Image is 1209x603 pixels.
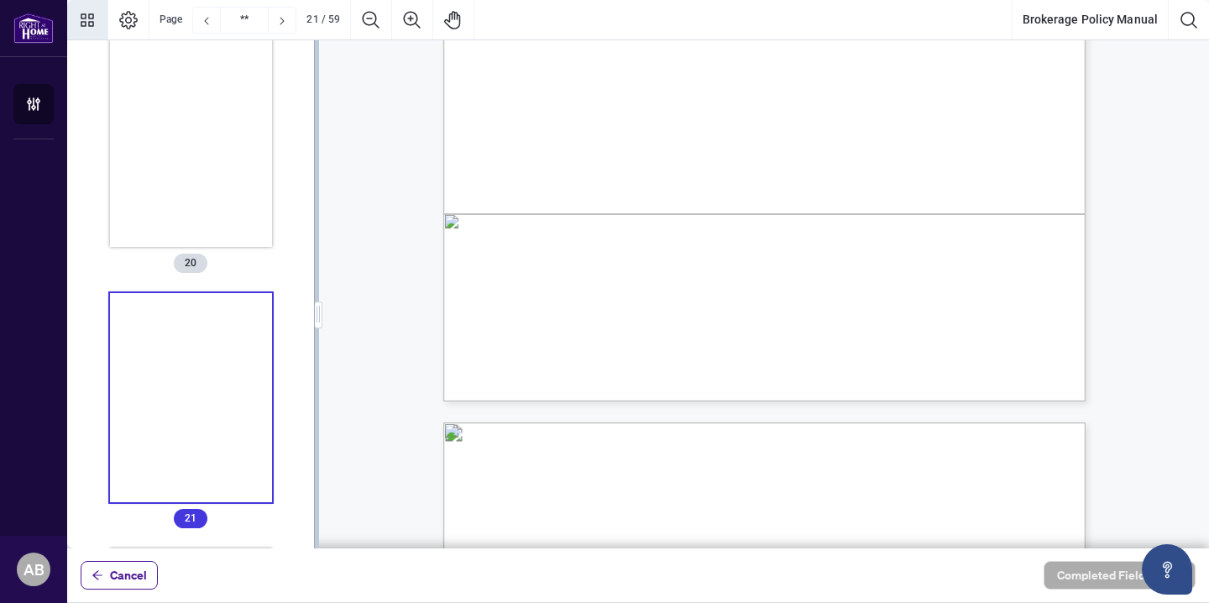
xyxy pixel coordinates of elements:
[1142,544,1192,595] button: Open asap
[92,569,103,581] span: arrow-left
[1044,561,1196,590] button: Completed Fields 0 of 1
[24,558,44,581] span: AB
[110,562,147,589] span: Cancel
[13,13,54,44] img: logo
[81,561,158,590] button: Cancel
